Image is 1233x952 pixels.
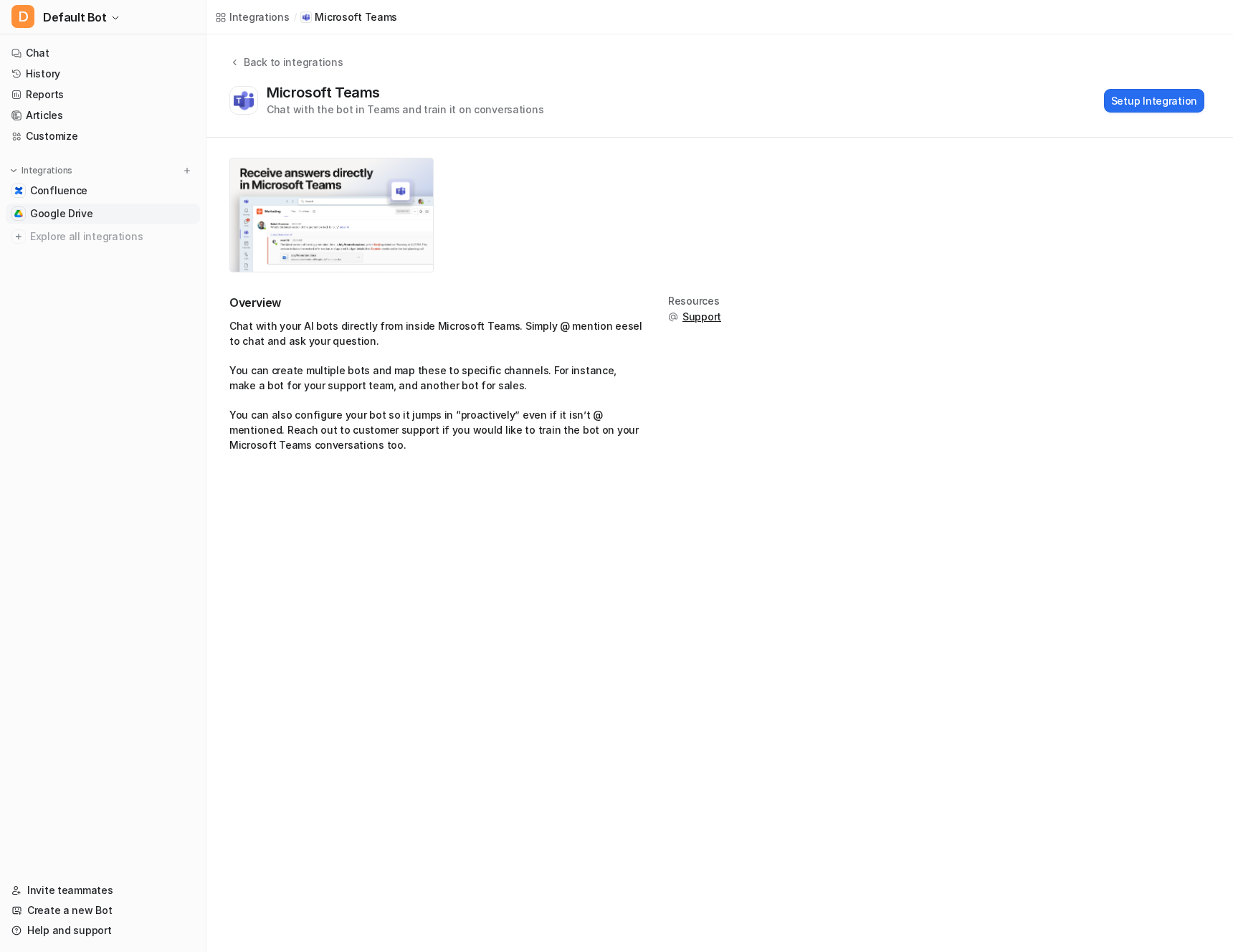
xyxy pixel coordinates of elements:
a: Google DriveGoogle Drive [6,204,200,224]
li: Chat with your AI bots directly from inside Microsoft Teams. Simply @ mention eesel to chat and a... [229,318,645,348]
span: Google Drive [30,206,93,221]
a: Reports [6,85,200,105]
a: Invite teammates [6,880,200,900]
span: Explore all integrations [30,225,194,248]
li: You can create multiple bots and map these to specific channels. For instance, make a bot for you... [229,363,645,393]
img: Microsoft Teams icon [303,14,310,21]
p: Microsoft Teams [315,10,397,24]
img: Microsoft Teams [234,90,254,110]
a: Customize [6,126,200,146]
a: Create a new Bot [6,900,200,920]
span: Default Bot [43,7,107,27]
span: D [11,5,34,28]
div: Microsoft Teams [267,84,386,101]
h2: Overview [229,295,645,310]
div: Integrations [229,9,290,24]
button: Setup Integration [1104,89,1204,113]
img: Confluence [14,186,23,195]
a: ConfluenceConfluence [6,181,200,201]
img: explore all integrations [11,229,26,244]
a: Microsoft Teams iconMicrosoft Teams [300,10,397,24]
p: Integrations [22,165,72,176]
span: / [294,11,297,24]
img: Google Drive [14,209,23,218]
a: Chat [6,43,200,63]
div: Resources [668,295,721,307]
a: Articles [6,105,200,125]
img: expand menu [9,166,19,176]
img: menu_add.svg [182,166,192,176]
div: Back to integrations [239,54,343,70]
a: Explore all integrations [6,227,200,247]
span: Confluence [30,184,87,198]
span: Support [682,310,721,324]
button: Integrations [6,163,77,178]
img: support.svg [668,312,678,322]
a: Help and support [6,920,200,941]
a: History [6,64,200,84]
button: Back to integrations [229,54,343,84]
li: You can also configure your bot so it jumps in “proactively” even if it isn’t @ mentioned. Reach ... [229,407,645,452]
button: Support [668,310,721,324]
div: Chat with the bot in Teams and train it on conversations [267,102,543,117]
a: Integrations [215,9,290,24]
